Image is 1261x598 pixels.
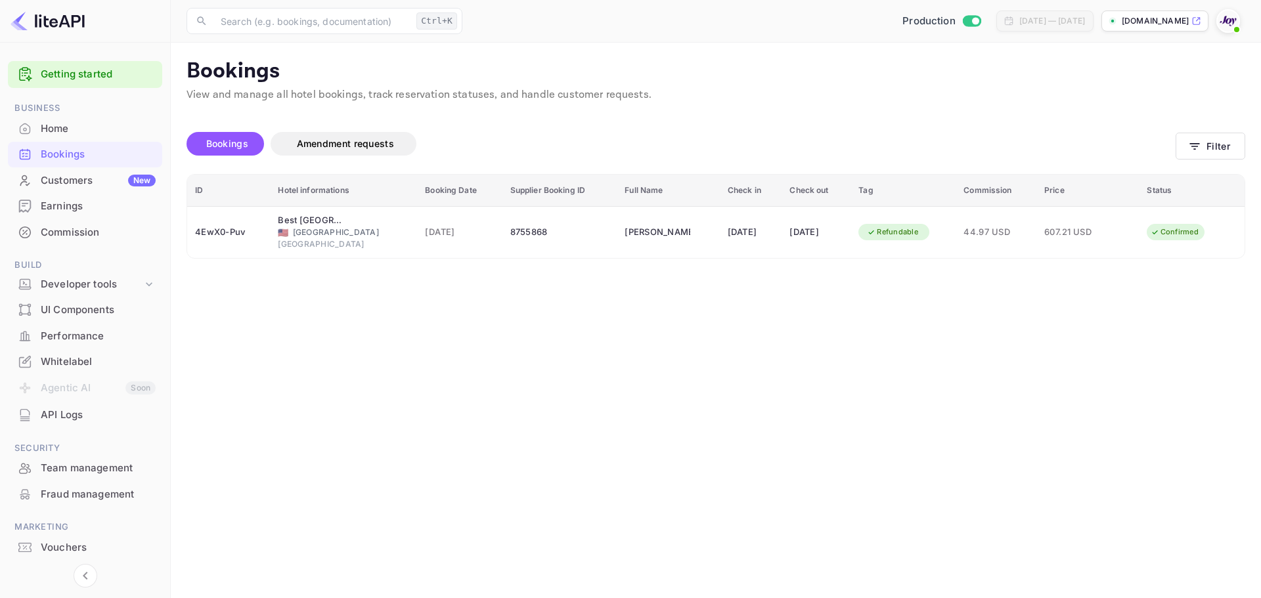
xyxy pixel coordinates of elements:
a: Team management [8,456,162,480]
div: Home [41,121,156,137]
div: [DATE] [728,222,774,243]
div: 8755868 [510,222,609,243]
a: UI Components [8,297,162,322]
div: Developer tools [8,273,162,296]
a: Vouchers [8,535,162,559]
span: 607.21 USD [1044,225,1110,240]
div: Vouchers [41,540,156,555]
div: [GEOGRAPHIC_DATA] [278,238,409,250]
a: CustomersNew [8,168,162,192]
th: Hotel informations [270,175,417,207]
div: Ctrl+K [416,12,457,30]
table: booking table [187,175,1245,258]
th: Tag [851,175,956,207]
div: API Logs [41,408,156,423]
div: Developer tools [41,277,143,292]
a: Getting started [41,67,156,82]
th: Supplier Booking ID [502,175,617,207]
th: Full Name [617,175,719,207]
a: Home [8,116,162,140]
a: Whitelabel [8,349,162,374]
div: New [128,175,156,186]
span: Build [8,258,162,272]
a: Earnings [8,194,162,218]
div: Amber Spivey [625,222,690,243]
th: Status [1139,175,1245,207]
a: Fraud management [8,482,162,506]
div: Performance [8,324,162,349]
div: API Logs [8,402,162,428]
img: With Joy [1218,11,1239,32]
span: [DATE] [425,225,494,240]
p: Bookings [187,58,1245,85]
div: UI Components [41,303,156,318]
a: Performance [8,324,162,348]
div: Bookings [41,147,156,162]
div: [DATE] — [DATE] [1019,15,1085,27]
div: Home [8,116,162,142]
div: [DATE] [789,222,843,243]
div: Customers [41,173,156,188]
div: [GEOGRAPHIC_DATA] [278,226,409,238]
div: Commission [41,225,156,240]
div: Team management [41,461,156,476]
span: Production [902,14,956,29]
div: Bookings [8,142,162,167]
th: Check in [720,175,782,207]
div: Refundable [858,224,927,240]
a: Bookings [8,142,162,166]
div: Performance [41,329,156,344]
span: Business [8,101,162,116]
p: View and manage all hotel bookings, track reservation statuses, and handle customer requests. [187,87,1245,103]
div: Whitelabel [8,349,162,375]
div: Vouchers [8,535,162,561]
div: Best Western Mill River Manor [278,214,343,227]
div: 4EwX0-Puv [195,222,262,243]
div: UI Components [8,297,162,323]
div: Commission [8,220,162,246]
th: Price [1036,175,1139,207]
span: Marketing [8,520,162,534]
div: Team management [8,456,162,481]
div: Fraud management [41,487,156,502]
img: LiteAPI logo [11,11,85,32]
div: account-settings tabs [187,132,1176,156]
span: 44.97 USD [963,225,1029,240]
a: API Logs [8,402,162,427]
div: Earnings [8,194,162,219]
p: [DOMAIN_NAME] [1122,15,1189,27]
div: Getting started [8,61,162,88]
th: ID [187,175,270,207]
th: Booking Date [417,175,502,207]
div: Whitelabel [41,354,156,370]
span: Bookings [206,138,248,149]
div: Confirmed [1142,224,1207,240]
a: Commission [8,220,162,244]
button: Filter [1176,133,1245,160]
button: Collapse navigation [74,564,97,587]
th: Commission [956,175,1036,207]
div: Switch to Sandbox mode [897,14,986,29]
span: United States of America [278,228,288,237]
div: CustomersNew [8,168,162,194]
th: Check out [782,175,851,207]
span: Amendment requests [297,138,394,149]
span: Security [8,441,162,456]
div: Earnings [41,199,156,214]
div: Fraud management [8,482,162,507]
input: Search (e.g. bookings, documentation) [213,8,411,34]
